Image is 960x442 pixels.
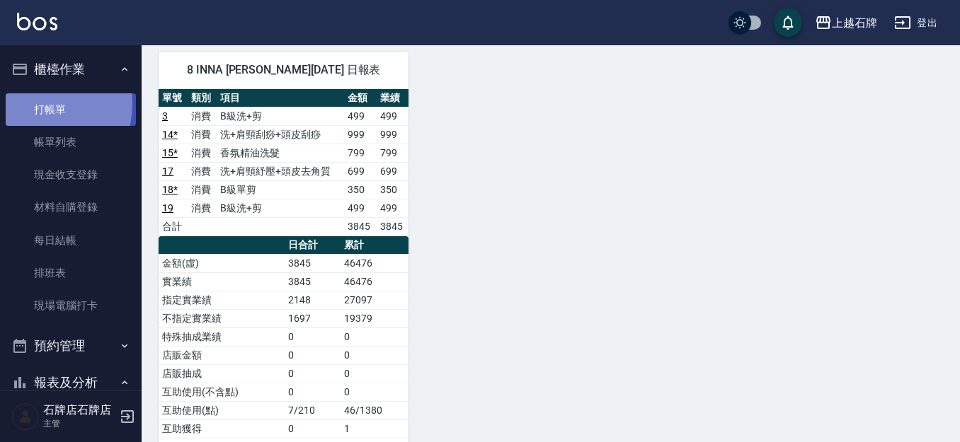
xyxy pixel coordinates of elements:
[888,10,943,36] button: 登出
[344,89,376,107] th: 金額
[188,107,217,125] td: 消費
[285,327,341,346] td: 0
[43,403,115,417] h5: 石牌店石牌店
[832,14,877,32] div: 上越石牌
[188,199,217,217] td: 消費
[217,107,344,125] td: B級洗+剪
[43,417,115,430] p: 主管
[159,89,408,236] table: a dense table
[285,383,341,401] td: 0
[6,191,136,223] a: 材料自購登錄
[159,327,285,346] td: 特殊抽成業績
[217,199,344,217] td: B級洗+剪
[159,364,285,383] td: 店販抽成
[341,309,409,327] td: 19379
[377,217,409,235] td: 3845
[341,272,409,291] td: 46476
[809,8,883,37] button: 上越石牌
[6,126,136,158] a: 帳單列表
[341,419,409,438] td: 1
[188,144,217,162] td: 消費
[285,236,341,255] th: 日合計
[188,125,217,144] td: 消費
[377,162,409,180] td: 699
[285,254,341,272] td: 3845
[344,107,376,125] td: 499
[159,217,188,235] td: 合計
[217,125,344,144] td: 洗+肩頸刮痧+頭皮刮痧
[188,89,217,107] th: 類別
[377,125,409,144] td: 999
[159,291,285,309] td: 指定實業績
[341,236,409,255] th: 累計
[377,89,409,107] th: 業績
[344,180,376,199] td: 350
[341,254,409,272] td: 46476
[188,162,217,180] td: 消費
[217,162,344,180] td: 洗+肩頸紓壓+頭皮去角質
[377,199,409,217] td: 499
[344,125,376,144] td: 999
[341,401,409,419] td: 46/1380
[377,180,409,199] td: 350
[217,144,344,162] td: 香氛精油洗髮
[188,180,217,199] td: 消費
[341,383,409,401] td: 0
[285,401,341,419] td: 7/210
[159,309,285,327] td: 不指定實業績
[344,217,376,235] td: 3845
[159,419,285,438] td: 互助獲得
[162,202,173,214] a: 19
[159,89,188,107] th: 單號
[6,327,136,364] button: 預約管理
[6,364,136,401] button: 報表及分析
[6,51,136,88] button: 櫃檯作業
[217,180,344,199] td: B級單剪
[285,291,341,309] td: 2148
[162,110,168,122] a: 3
[341,291,409,309] td: 27097
[217,89,344,107] th: 項目
[162,165,173,177] a: 17
[159,383,285,401] td: 互助使用(不含點)
[176,63,392,77] span: 8 INNA [PERSON_NAME][DATE] 日報表
[341,364,409,383] td: 0
[159,254,285,272] td: 金額(虛)
[17,13,57,30] img: Logo
[6,224,136,257] a: 每日結帳
[341,346,409,364] td: 0
[6,158,136,191] a: 現金收支登錄
[774,8,802,37] button: save
[344,162,376,180] td: 699
[285,309,341,327] td: 1697
[377,107,409,125] td: 499
[11,402,40,431] img: Person
[285,346,341,364] td: 0
[6,257,136,289] a: 排班表
[377,144,409,162] td: 799
[285,419,341,438] td: 0
[159,401,285,419] td: 互助使用(點)
[344,144,376,162] td: 799
[341,327,409,346] td: 0
[6,93,136,126] a: 打帳單
[344,199,376,217] td: 499
[285,272,341,291] td: 3845
[159,272,285,291] td: 實業績
[285,364,341,383] td: 0
[159,346,285,364] td: 店販金額
[6,289,136,322] a: 現場電腦打卡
